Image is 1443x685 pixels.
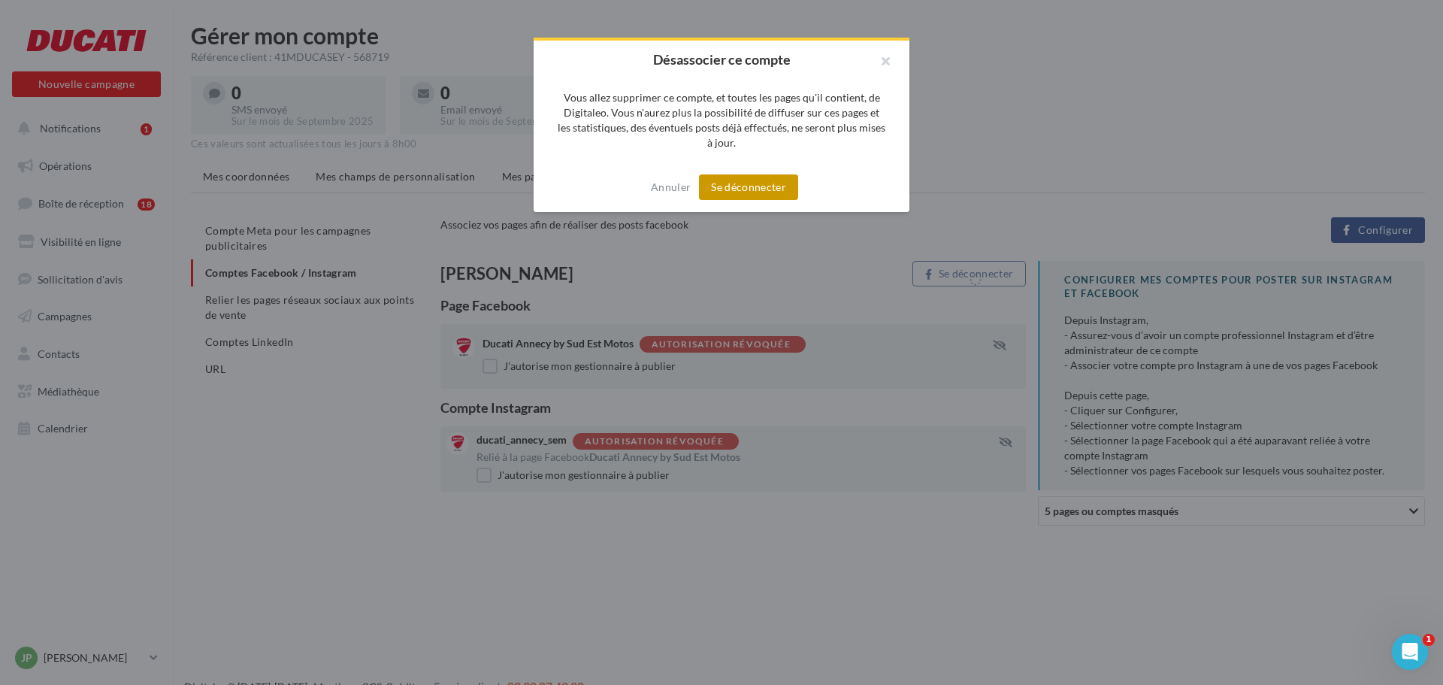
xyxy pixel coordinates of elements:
p: Vous allez supprimer ce compte, et toutes les pages qu'il contient, de Digitaleo. Vous n'aurez pl... [558,90,885,150]
h2: Désassocier ce compte [558,53,885,66]
button: Annuler [645,178,697,196]
span: 1 [1423,634,1435,646]
button: Se déconnecter [699,174,798,200]
iframe: Intercom live chat [1392,634,1428,670]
